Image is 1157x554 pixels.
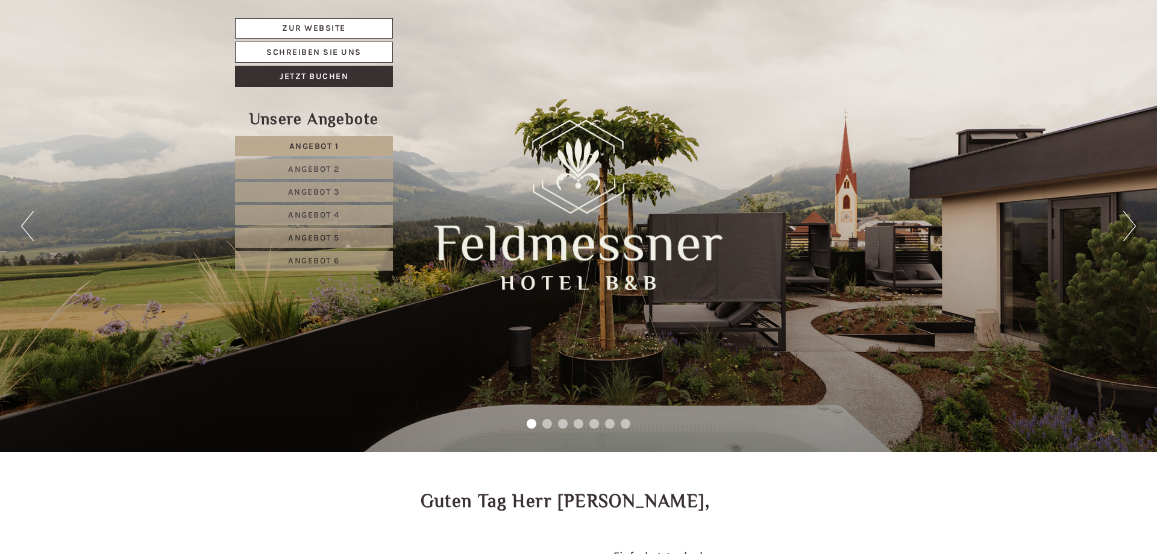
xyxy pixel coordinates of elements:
[21,211,34,241] button: Previous
[1123,211,1136,241] button: Next
[288,187,340,197] span: Angebot 3
[288,256,340,266] span: Angebot 6
[235,108,393,130] div: Unsere Angebote
[288,210,340,220] span: Angebot 4
[288,233,340,243] span: Angebot 5
[288,164,340,174] span: Angebot 2
[289,141,339,151] span: Angebot 1
[235,18,393,39] a: Zur Website
[235,66,393,87] a: Jetzt buchen
[421,491,710,511] h1: Guten Tag Herr [PERSON_NAME],
[235,42,393,63] a: Schreiben Sie uns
